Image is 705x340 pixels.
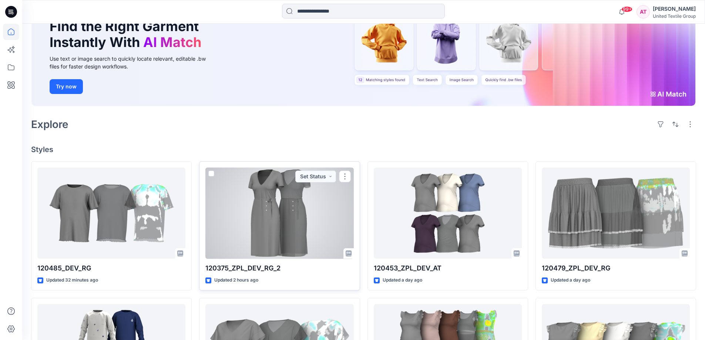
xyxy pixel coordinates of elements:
h4: Styles [31,145,696,154]
span: AI Match [143,34,201,50]
div: [PERSON_NAME] [653,4,696,13]
p: Updated 32 minutes ago [46,276,98,284]
div: United Textile Group [653,13,696,19]
p: 120485_DEV_RG [37,263,185,273]
p: 120479_ZPL_DEV_RG [542,263,690,273]
p: Updated a day ago [551,276,590,284]
a: 120375_ZPL_DEV_RG_2 [205,168,353,259]
div: AT [637,5,650,18]
p: 120375_ZPL_DEV_RG_2 [205,263,353,273]
a: 120479_ZPL_DEV_RG [542,168,690,259]
p: 120453_ZPL_DEV_AT [374,263,522,273]
p: Updated 2 hours ago [214,276,258,284]
a: 120485_DEV_RG [37,168,185,259]
span: 99+ [621,6,632,12]
button: Try now [50,79,83,94]
h1: Find the Right Garment Instantly With [50,18,205,50]
a: 120453_ZPL_DEV_AT [374,168,522,259]
div: Use text or image search to quickly locate relevant, editable .bw files for faster design workflows. [50,55,216,70]
h2: Explore [31,118,68,130]
p: Updated a day ago [383,276,422,284]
